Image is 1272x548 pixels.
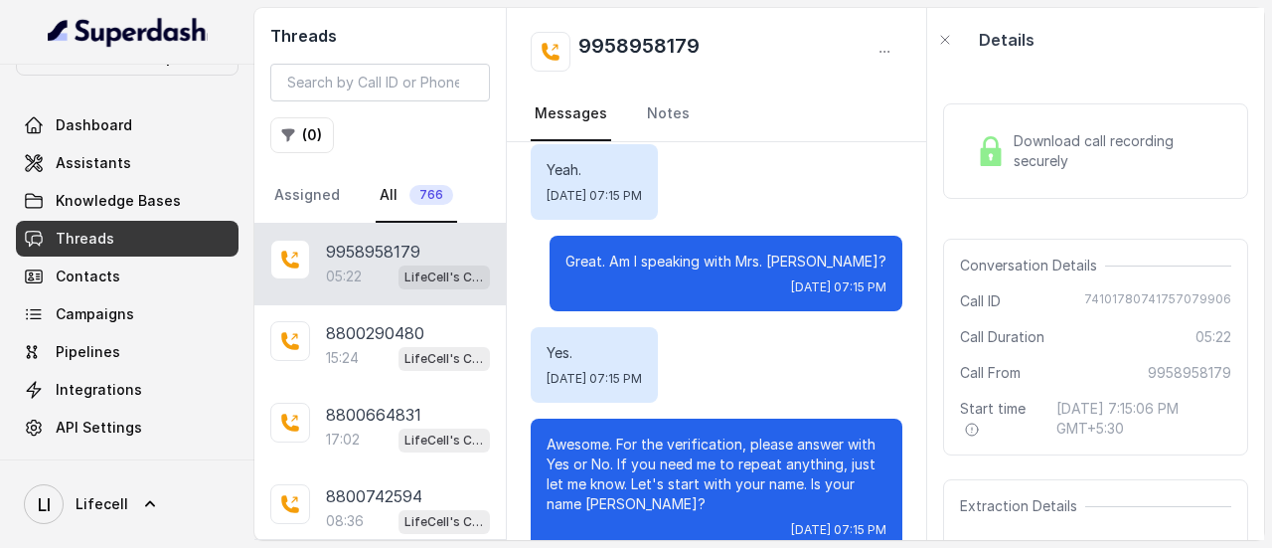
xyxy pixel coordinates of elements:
p: Yes. [547,343,642,363]
span: [DATE] 7:15:06 PM GMT+5:30 [1056,399,1231,439]
span: Extraction Details [960,496,1085,516]
span: [DATE] 07:15 PM [547,188,642,204]
span: Conversation Details [960,256,1105,275]
p: LifeCell's Call Assistant [404,268,484,287]
a: Dashboard [16,107,238,143]
a: Knowledge Bases [16,183,238,219]
a: Notes [643,88,694,141]
p: LifeCell's Call Assistant [404,349,484,369]
p: 9958958179 [326,240,420,264]
a: Messages [531,88,611,141]
a: Assigned [270,169,344,223]
span: Contacts [56,267,120,286]
span: 9958958179 [1148,363,1231,383]
span: Start time [960,399,1040,439]
span: Call From [960,363,1021,383]
a: Lifecell [16,476,238,532]
span: 766 [409,185,453,205]
span: [DATE] 07:15 PM [791,279,886,295]
span: 74101780741757079906 [1084,291,1231,311]
p: 17:02 [326,430,360,450]
span: Call Duration [960,327,1044,347]
span: Campaigns [56,304,134,324]
span: Download call recording securely [1014,131,1223,171]
p: 08:36 [326,511,364,531]
span: [DATE] 07:15 PM [547,371,642,387]
a: All766 [376,169,457,223]
a: Threads [16,221,238,257]
span: Pipelines [56,342,120,362]
p: LifeCell's Call Assistant [404,431,484,451]
span: Integrations [56,380,142,400]
p: LifeCell's Call Assistant [404,512,484,532]
p: Great. Am I speaking with Mrs. [PERSON_NAME]? [565,252,886,272]
span: Assistants [56,153,131,173]
a: Assistants [16,145,238,181]
a: Contacts [16,259,238,294]
a: Campaigns [16,296,238,332]
nav: Tabs [270,169,490,223]
img: Lock Icon [976,136,1006,166]
a: Pipelines [16,334,238,370]
span: Call ID [960,291,1001,311]
text: LI [38,494,51,515]
button: (0) [270,117,334,153]
input: Search by Call ID or Phone Number [270,64,490,101]
span: [DATE] 07:15 PM [791,522,886,538]
p: 8800664831 [326,403,421,427]
nav: Tabs [531,88,902,141]
a: API Settings [16,410,238,446]
p: Awesome. For the verification, please answer with Yes or No. If you need me to repeat anything, j... [547,435,886,514]
p: 8800742594 [326,484,422,508]
p: Details [979,28,1034,52]
span: Lifecell [76,494,128,514]
p: 8800290480 [326,321,424,345]
span: API Settings [56,418,142,438]
p: 05:22 [326,267,362,286]
span: Threads [56,229,114,249]
p: 15:24 [326,348,359,368]
span: 05:22 [1195,327,1231,347]
h2: 9958958179 [578,32,700,72]
p: Yeah. [547,160,642,180]
span: Dashboard [56,115,132,135]
img: light.svg [48,16,208,48]
span: Knowledge Bases [56,191,181,211]
h2: Threads [270,24,490,48]
a: Integrations [16,372,238,408]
